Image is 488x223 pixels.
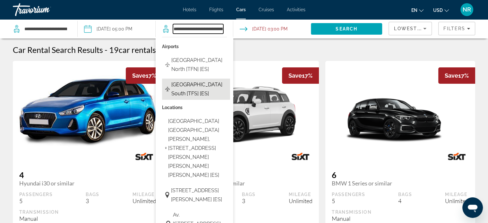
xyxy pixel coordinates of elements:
[236,7,246,12] a: Cars
[282,67,319,84] div: 17%
[162,184,230,206] button: Select location: Calle La Hondura 11, Local 105, Centro Comercial Santiago, Los Gigantes, Tenerif...
[162,103,230,112] p: Location options
[183,7,196,12] a: Hotels
[398,197,412,204] div: 4
[443,26,465,31] span: Filters
[176,215,312,222] div: Manual
[126,149,163,164] img: SIXT
[176,170,312,180] span: 35
[119,45,206,55] span: car rentals suited for you
[462,197,483,218] iframe: Кнопка запуска окна обмена сообщениями
[458,3,475,16] button: User Menu
[332,215,469,222] div: Manual
[240,19,287,39] button: Open drop-off date and time picker
[86,197,99,204] div: 3
[109,45,206,55] h2: 19
[411,5,424,15] button: Change language
[282,149,319,164] img: SIXT
[19,215,156,222] div: Manual
[209,7,223,12] a: Flights
[171,80,227,98] span: [GEOGRAPHIC_DATA] South [TFS] [ES]
[332,170,469,180] span: 6
[19,180,156,187] span: Hyundai i30 or similar
[162,54,230,75] button: Select airport: Tenerife - Airport North [TFN] [ES]
[288,72,302,79] span: Save
[332,197,365,204] div: 5
[438,22,475,35] button: Filters
[169,56,319,168] img: Mini Countryman or similar
[176,180,312,187] span: Mini Countryman or similar
[133,197,156,204] div: Unlimited
[13,75,163,149] img: Hyundai i30 or similar
[24,24,68,34] input: Search pickup location
[445,72,458,79] span: Save
[463,6,471,13] span: NR
[13,45,103,55] h1: Car Rental Search Results
[171,186,227,204] span: [STREET_ADDRESS][PERSON_NAME] [ES]
[411,8,417,13] span: en
[132,72,146,79] span: Save
[19,192,53,197] div: Passengers
[173,24,223,34] input: Search dropoff location
[336,26,357,31] span: Search
[438,67,475,84] div: 17%
[289,197,312,204] div: Unlimited
[126,67,163,84] div: 17%
[332,180,469,187] span: BMW 1 Series or similar
[105,45,107,55] span: -
[394,26,435,31] span: Lowest Price
[133,192,156,197] div: Mileage
[19,209,156,215] div: Transmission
[289,192,312,197] div: Mileage
[433,5,449,15] button: Change currency
[311,23,382,35] button: Search
[332,192,365,197] div: Passengers
[84,19,132,39] button: Pickup date: Oct 08, 2025 05:00 PM
[242,197,256,204] div: 3
[445,197,469,204] div: Unlimited
[438,149,475,164] img: SIXT
[176,209,312,215] div: Transmission
[162,79,230,100] button: Select airport: Tenerife - Airport South [TFS] [ES]
[445,192,469,197] div: Mileage
[19,197,53,204] div: 5
[433,8,443,13] span: USD
[162,42,230,51] p: Airport options
[171,56,227,74] span: [GEOGRAPHIC_DATA] North [TFN] [ES]
[86,192,99,197] div: Bags
[332,209,469,215] div: Transmission
[19,170,156,180] span: 4
[394,25,426,32] mat-select: Sort by
[398,192,412,197] div: Bags
[13,1,77,18] a: Travorium
[242,192,256,197] div: Bags
[325,70,475,155] img: BMW 1 Series or similar
[259,7,274,12] a: Cruises
[287,7,305,12] a: Activities
[162,115,230,181] button: Select location: Tenerife Playa De Santiago, C Caleta Del Jurado 1 Dragos D, Puerto De Santiago, ...
[168,117,227,180] span: [GEOGRAPHIC_DATA] [GEOGRAPHIC_DATA][PERSON_NAME], [STREET_ADDRESS][PERSON_NAME][PERSON_NAME][PERS...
